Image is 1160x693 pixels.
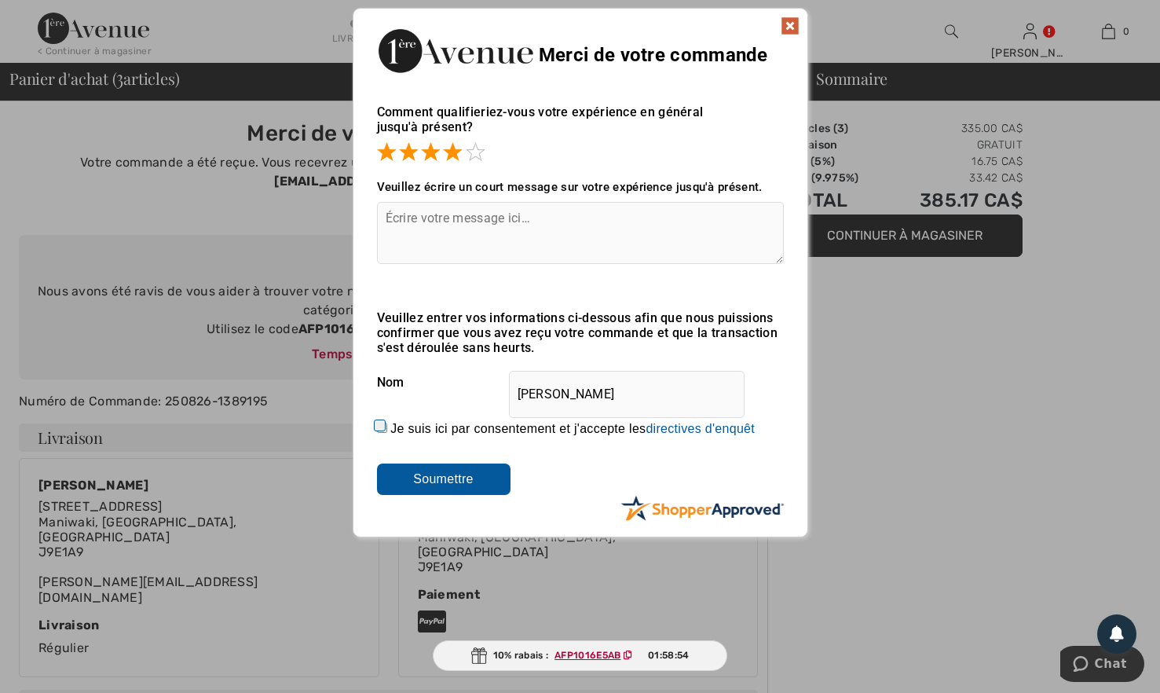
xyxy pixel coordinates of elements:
ins: AFP1016E5AB [554,650,620,661]
img: x [781,16,800,35]
div: Veuillez entrer vos informations ci-dessous afin que nous puissions confirmer que vous avez reçu ... [377,310,784,355]
img: Gift.svg [471,647,487,664]
input: Soumettre [377,464,510,495]
span: Merci de votre commande [539,44,768,66]
div: 10% rabais : [433,640,728,671]
span: Chat [35,11,67,25]
a: directives d'enquêt [646,422,755,435]
span: 01:58:54 [648,648,689,662]
div: Comment qualifieriez-vous votre expérience en général jusqu'à présent? [377,89,784,164]
div: Nom [377,363,784,402]
label: Je suis ici par consentement et j'accepte les [390,422,755,436]
img: Merci de votre commande [377,24,534,77]
div: Veuillez écrire un court message sur votre expérience jusqu'à présent. [377,180,784,194]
